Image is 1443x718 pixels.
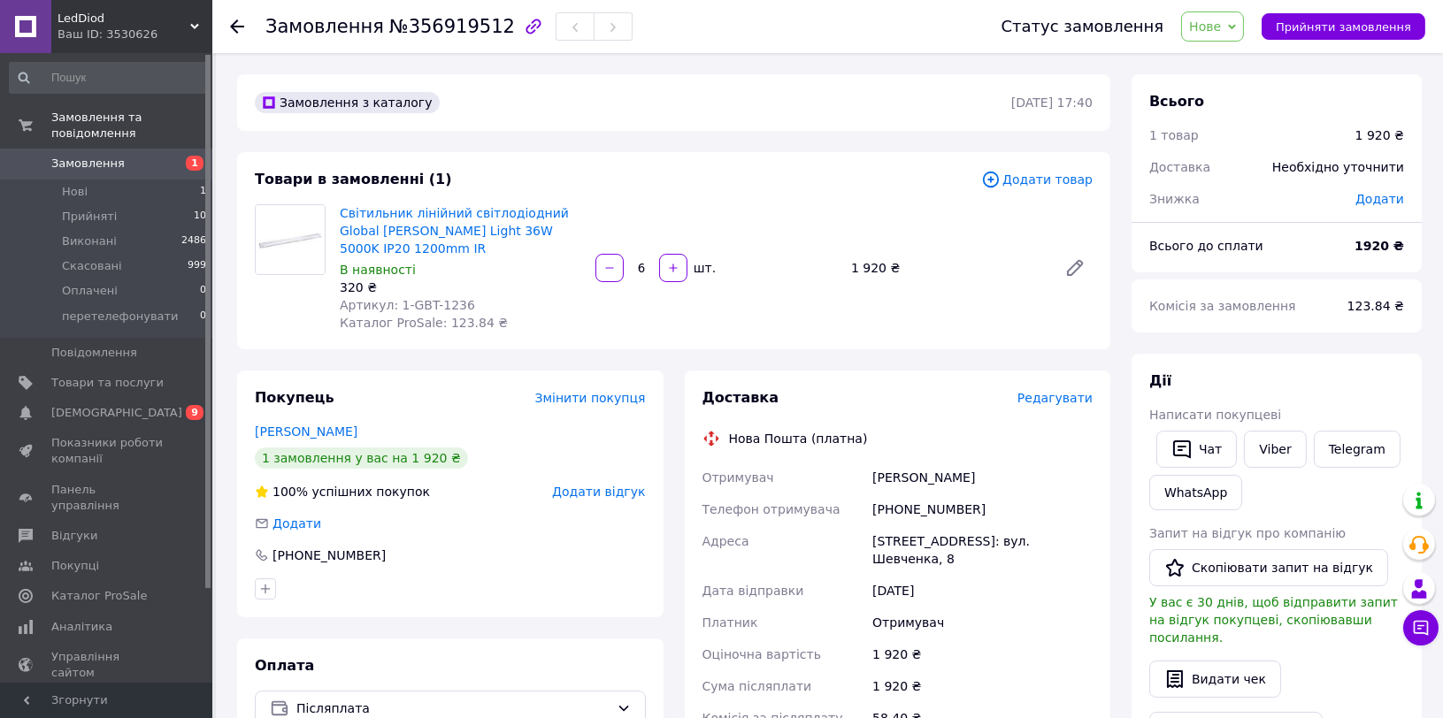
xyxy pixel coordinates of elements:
span: Каталог ProSale: 123.84 ₴ [340,316,508,330]
span: Доставка [702,389,779,406]
div: успішних покупок [255,483,430,500]
span: Покупці [51,558,99,574]
span: Сума післяплати [702,679,812,693]
span: Повідомлення [51,345,137,361]
div: Отримувач [869,607,1096,638]
span: Виконані [62,233,117,249]
div: 1 920 ₴ [869,638,1096,670]
span: Дії [1149,372,1171,389]
span: Додати [1355,192,1404,206]
span: Додати відгук [552,485,645,499]
span: Адреса [702,534,749,548]
span: 9 [186,405,203,420]
span: Оплачені [62,283,118,299]
div: Повернутися назад [230,18,244,35]
button: Чат [1156,431,1237,468]
b: 1920 ₴ [1355,239,1404,253]
div: Замовлення з каталогу [255,92,440,113]
a: Telegram [1314,431,1401,468]
span: Артикул: 1-GBT-1236 [340,298,475,312]
div: 1 920 ₴ [869,670,1096,702]
span: Всього [1149,93,1204,110]
span: Телефон отримувача [702,502,840,516]
a: WhatsApp [1149,475,1242,510]
span: Доставка [1149,160,1210,174]
button: Прийняти замовлення [1262,13,1425,40]
span: Нове [1189,19,1221,34]
div: 1 замовлення у вас на 1 920 ₴ [255,447,468,469]
span: [DEMOGRAPHIC_DATA] [51,405,182,421]
a: Редагувати [1057,250,1093,286]
span: В наявності [340,263,416,277]
span: 0 [200,283,206,299]
span: Товари та послуги [51,375,164,391]
div: [PHONE_NUMBER] [271,546,388,564]
span: Скасовані [62,258,122,274]
span: Запит на відгук про компанію [1149,526,1346,540]
span: Написати покупцеві [1149,408,1281,422]
button: Видати чек [1149,661,1281,698]
span: Панель управління [51,482,164,514]
span: Товари в замовленні (1) [255,171,452,187]
span: Дата відправки [702,584,804,598]
span: Додати [272,516,321,531]
div: Необхідно уточнити [1262,148,1415,187]
div: 1 920 ₴ [1355,126,1404,144]
span: Змінити покупця [535,391,646,405]
span: Оціночна вартість [702,647,821,661]
div: [PHONE_NUMBER] [869,493,1096,525]
span: Прийняті [62,209,117,225]
span: №356919512 [389,16,515,37]
span: LedDiod [58,11,190,27]
input: Пошук [9,62,208,94]
span: 10 [194,209,206,225]
span: Знижка [1149,192,1200,206]
img: Світильник лінійний світлодіодний Global Batten Light 36W 5000K IP20 1200mm IR [256,205,325,274]
div: шт. [689,259,718,277]
span: Замовлення [265,16,384,37]
span: Оплата [255,657,314,674]
a: Viber [1244,431,1306,468]
span: перетелефонувати [62,309,179,325]
div: Ваш ID: 3530626 [58,27,212,42]
span: Каталог ProSale [51,588,147,604]
time: [DATE] 17:40 [1011,95,1093,110]
span: Додати товар [981,170,1093,189]
span: Платник [702,615,758,630]
button: Чат з покупцем [1403,610,1439,645]
span: Редагувати [1017,391,1093,405]
span: 1 [200,184,206,200]
span: Отримувач [702,470,774,485]
span: Комісія за замовлення [1149,299,1296,313]
div: [PERSON_NAME] [869,462,1096,493]
span: Замовлення та повідомлення [51,110,212,141]
span: Післяплата [296,699,610,718]
div: 1 920 ₴ [844,256,1050,280]
span: Відгуки [51,528,97,544]
span: Показники роботи компанії [51,435,164,467]
span: Всього до сплати [1149,239,1263,253]
span: У вас є 30 днів, щоб відправити запит на відгук покупцеві, скопіювавши посилання. [1149,595,1398,645]
a: [PERSON_NAME] [255,424,357,439]
div: [DATE] [869,575,1096,607]
span: Управління сайтом [51,649,164,681]
span: 1 [186,156,203,171]
span: 999 [188,258,206,274]
a: Світильник лінійний світлодіодний Global [PERSON_NAME] Light 36W 5000K IP20 1200mm IR [340,206,569,256]
span: 123.84 ₴ [1347,299,1404,313]
div: 320 ₴ [340,279,581,296]
span: 1 товар [1149,128,1199,142]
div: Статус замовлення [1002,18,1164,35]
button: Скопіювати запит на відгук [1149,549,1388,586]
span: Покупець [255,389,334,406]
span: Нові [62,184,88,200]
span: 0 [200,309,206,325]
span: Прийняти замовлення [1276,20,1411,34]
span: Аналітика [51,619,112,635]
div: [STREET_ADDRESS]: вул. Шевченка, 8 [869,525,1096,575]
span: 2486 [181,233,206,249]
div: Нова Пошта (платна) [725,430,872,447]
span: Замовлення [51,156,125,172]
span: 100% [272,485,308,499]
